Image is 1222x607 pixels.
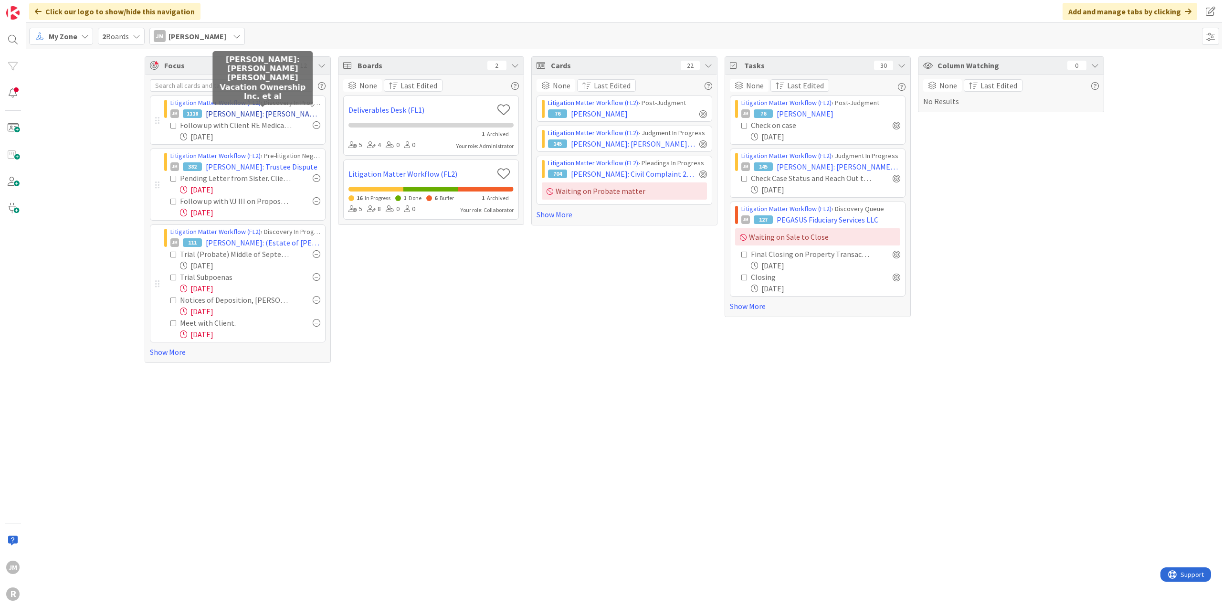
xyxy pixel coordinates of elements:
b: 2 [102,32,106,41]
span: Boards [358,60,483,71]
span: Buffer [440,194,454,202]
span: [PERSON_NAME] [169,31,226,42]
div: [DATE] [180,207,320,218]
a: Litigation Matter Workflow (FL2) [170,227,261,236]
span: None [746,80,764,91]
span: [PERSON_NAME]: [PERSON_NAME] Winner [571,138,695,149]
span: In Progress [365,194,390,202]
div: 5 [348,140,362,150]
div: › Judgment In Progress [548,128,707,138]
div: [DATE] [751,283,900,294]
span: Tasks [744,60,869,71]
div: 145 [548,139,567,148]
button: Last Edited [770,79,829,92]
div: 0 [1067,61,1086,70]
button: Last Edited [384,79,442,92]
div: 76 [754,109,773,118]
div: › Post-Judgment [741,98,900,108]
span: Boards [102,31,129,42]
span: [PERSON_NAME]: (Estate of [PERSON_NAME]) [206,237,320,248]
div: JM [741,162,750,171]
div: › Pleadings In Progress [548,158,707,168]
span: 16 [357,194,362,202]
div: [DATE] [180,184,320,195]
a: Litigation Matter Workflow (FL2) [548,159,638,167]
div: › Discovery In Progress [170,98,320,108]
a: Litigation Matter Workflow (FL2) [741,151,832,160]
div: Waiting on Probate matter [542,182,707,200]
a: Show More [730,300,906,312]
a: Show More [150,346,326,358]
a: Litigation Matter Workflow (FL2) [548,98,638,107]
div: [DATE] [751,260,900,271]
div: 0 [404,140,415,150]
span: None [359,80,377,91]
div: JM [170,109,179,118]
div: 704 [548,170,567,178]
img: Visit kanbanzone.com [6,6,20,20]
div: 0 [386,140,400,150]
div: 382 [183,162,202,171]
div: JM [154,30,166,42]
span: Support [20,1,43,13]
div: Trial (Probate) Middle of September(9th-10th) [180,248,292,260]
div: Check on case [751,119,841,131]
div: Follow up with Client RE Medical Expert [180,119,292,131]
div: 145 [754,162,773,171]
div: 5 [348,204,362,214]
div: Check Case Status and Reach Out to Trustee [751,172,872,184]
span: [PERSON_NAME] [777,108,833,119]
a: Litigation Matter Workflow (FL2) [741,204,832,213]
div: [DATE] [180,260,320,271]
span: 1 [482,130,485,138]
span: Cards [551,60,676,71]
a: Litigation Matter Workflow (FL2) [741,98,832,107]
div: Waiting on Sale to Close [735,228,900,245]
div: [DATE] [751,131,900,142]
span: None [553,80,570,91]
div: Add and manage tabs by clicking [1063,3,1197,20]
span: Done [409,194,421,202]
div: [DATE] [180,131,320,142]
span: [PERSON_NAME]: [PERSON_NAME] [PERSON_NAME] Vacation Ownership Inc. et al [206,108,320,119]
div: Final Closing on Property Transaction. [751,248,872,260]
a: Litigation Matter Workflow (FL2) [348,168,493,180]
div: 111 [183,238,202,247]
a: Deliverables Desk (FL1) [348,104,493,116]
div: JM [170,162,179,171]
span: Archived [487,130,509,138]
div: Follow up with VJ III on Proposal to Purchase Property [180,195,292,207]
div: Meet with Client. [180,317,272,329]
div: 8 [367,204,381,214]
h5: [PERSON_NAME]: [PERSON_NAME] [PERSON_NAME] Vacation Ownership Inc. et al [216,55,309,101]
button: Last Edited [964,79,1022,92]
div: 127 [754,215,773,224]
span: Column Watching [938,60,1063,71]
span: [PERSON_NAME] [571,108,628,119]
a: Litigation Matter Workflow (FL2) [170,98,261,107]
div: 30 [874,61,893,70]
span: [PERSON_NAME]: Civil Complaint 25CV02347 ([PERSON_NAME] individually) [571,168,695,180]
div: 2 [487,61,506,70]
a: Show More [537,209,712,220]
div: Your role: Collaborator [461,206,514,214]
span: Last Edited [400,80,437,91]
button: Last Edited [577,79,636,92]
span: Last Edited [980,80,1017,91]
div: 22 [681,61,700,70]
a: Litigation Matter Workflow (FL2) [548,128,638,137]
div: › Pre-litigation Negotiation [170,151,320,161]
div: 1118 [183,109,202,118]
div: JM [170,238,179,247]
div: Your role: Administrator [456,142,514,150]
div: R [6,587,20,601]
div: JM [741,215,750,224]
span: Focus [164,60,286,71]
span: 1 [482,194,485,202]
div: JM [741,109,750,118]
div: 4 [367,140,381,150]
span: [PERSON_NAME]: Trustee Dispute [206,161,317,172]
input: Search all cards and tasks... [150,79,313,92]
div: Trial Subpoenas [180,271,270,283]
div: 76 [548,109,567,118]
